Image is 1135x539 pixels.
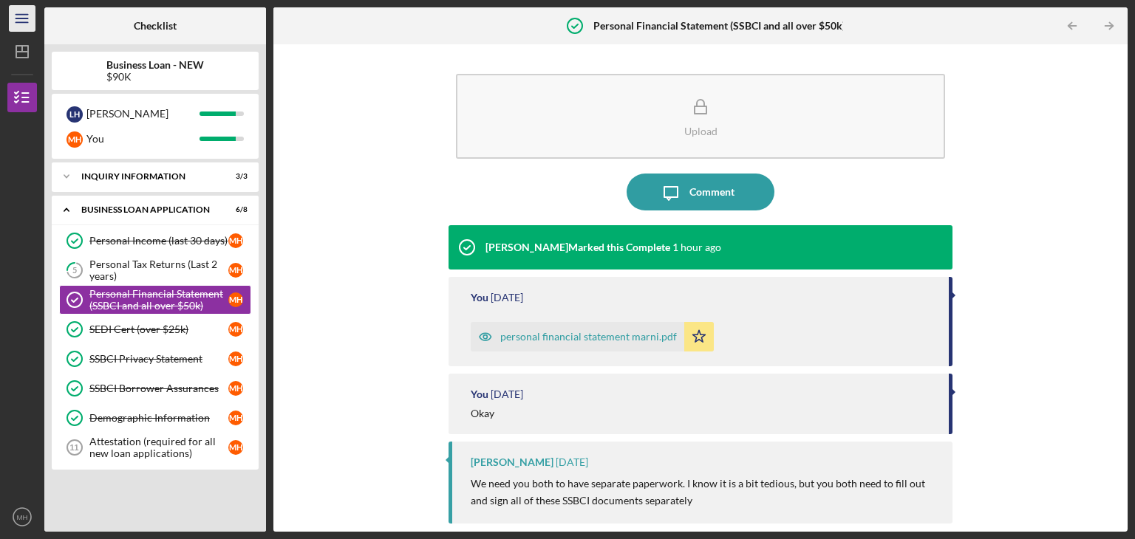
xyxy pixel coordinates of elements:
time: 2025-08-18 14:04 [672,241,721,253]
a: Personal Income (last 30 days)MH [59,226,251,255]
div: M H [228,440,243,455]
b: Checklist [134,20,177,32]
div: M H [228,292,243,307]
div: Demographic Information [89,412,228,424]
div: You [471,292,488,303]
div: [PERSON_NAME] Marked this Complete [485,241,670,253]
a: 5Personal Tax Returns (Last 2 years)MH [59,255,251,285]
div: personal financial statement marni.pdf [500,331,677,343]
div: M H [228,351,243,366]
div: M H [228,233,243,248]
tspan: 11 [69,443,78,452]
tspan: 5 [72,266,77,275]
a: 11Attestation (required for all new loan applications)MH [59,433,251,462]
div: Upload [684,126,718,137]
div: You [86,126,200,151]
time: 2025-08-15 18:25 [491,388,523,400]
button: Upload [456,74,945,159]
div: 6 / 8 [221,205,248,214]
div: Personal Financial Statement (SSBCI and all over $50k) [89,288,228,312]
div: Okay [471,408,494,419]
div: 3 / 3 [221,172,248,181]
div: $90K [106,71,204,83]
div: Personal Tax Returns (Last 2 years) [89,258,228,282]
button: Comment [627,174,774,210]
div: Personal Income (last 30 days) [89,235,228,247]
div: [PERSON_NAME] [86,101,200,126]
div: BUSINESS LOAN APPLICATION [81,205,211,214]
a: SEDI Cert (over $25k)MH [59,315,251,344]
div: M H [228,411,243,425]
div: M H [228,322,243,337]
div: SEDI Cert (over $25k) [89,323,228,335]
p: We need you both to have separate paperwork. I know it is a bit tedious, but you both need to fil... [471,476,938,509]
div: M H [228,381,243,396]
div: Attestation (required for all new loan applications) [89,436,228,459]
div: Comment [689,174,734,210]
b: Personal Financial Statement (SSBCI and all over $50k) [593,20,845,32]
a: Demographic InformationMH [59,403,251,433]
div: INQUIRY INFORMATION [81,172,211,181]
button: MH [7,502,37,532]
a: Personal Financial Statement (SSBCI and all over $50k)MH [59,285,251,315]
time: 2025-08-16 17:43 [491,292,523,303]
div: M H [67,131,83,148]
button: personal financial statement marni.pdf [471,322,714,351]
text: MH [17,513,28,521]
div: You [471,388,488,400]
div: [PERSON_NAME] [471,456,553,468]
a: SSBCI Privacy StatementMH [59,344,251,374]
b: Business Loan - NEW [106,59,204,71]
div: SSBCI Privacy Statement [89,353,228,365]
div: SSBCI Borrower Assurances [89,382,228,394]
a: SSBCI Borrower AssurancesMH [59,374,251,403]
div: L H [67,106,83,123]
time: 2025-08-15 17:59 [556,456,588,468]
div: M H [228,263,243,278]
